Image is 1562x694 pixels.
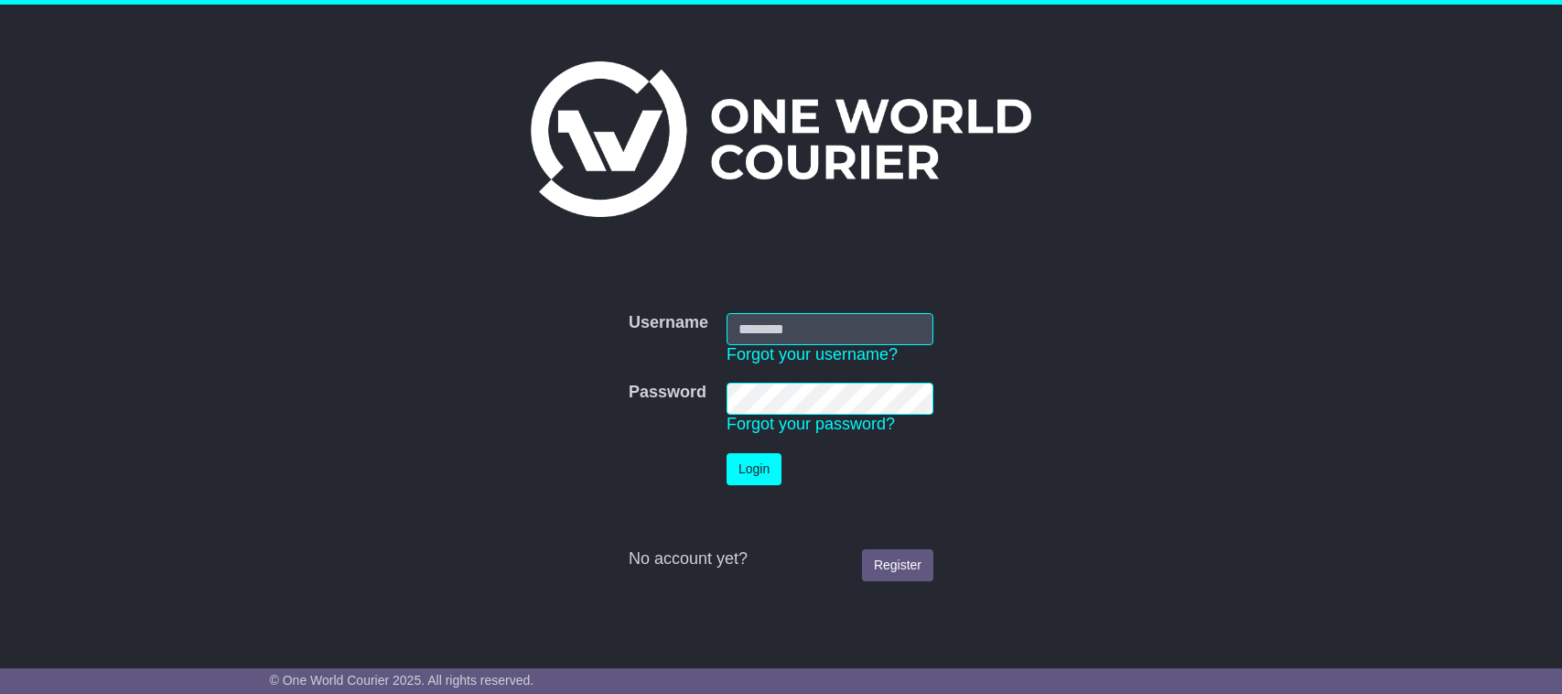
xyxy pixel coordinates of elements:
button: Login [727,453,781,485]
span: © One World Courier 2025. All rights reserved. [270,673,534,688]
a: Register [862,549,933,581]
img: One World [531,61,1030,217]
label: Username [629,313,708,333]
a: Forgot your username? [727,345,898,363]
a: Forgot your password? [727,415,895,433]
div: No account yet? [629,549,933,569]
label: Password [629,383,706,403]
